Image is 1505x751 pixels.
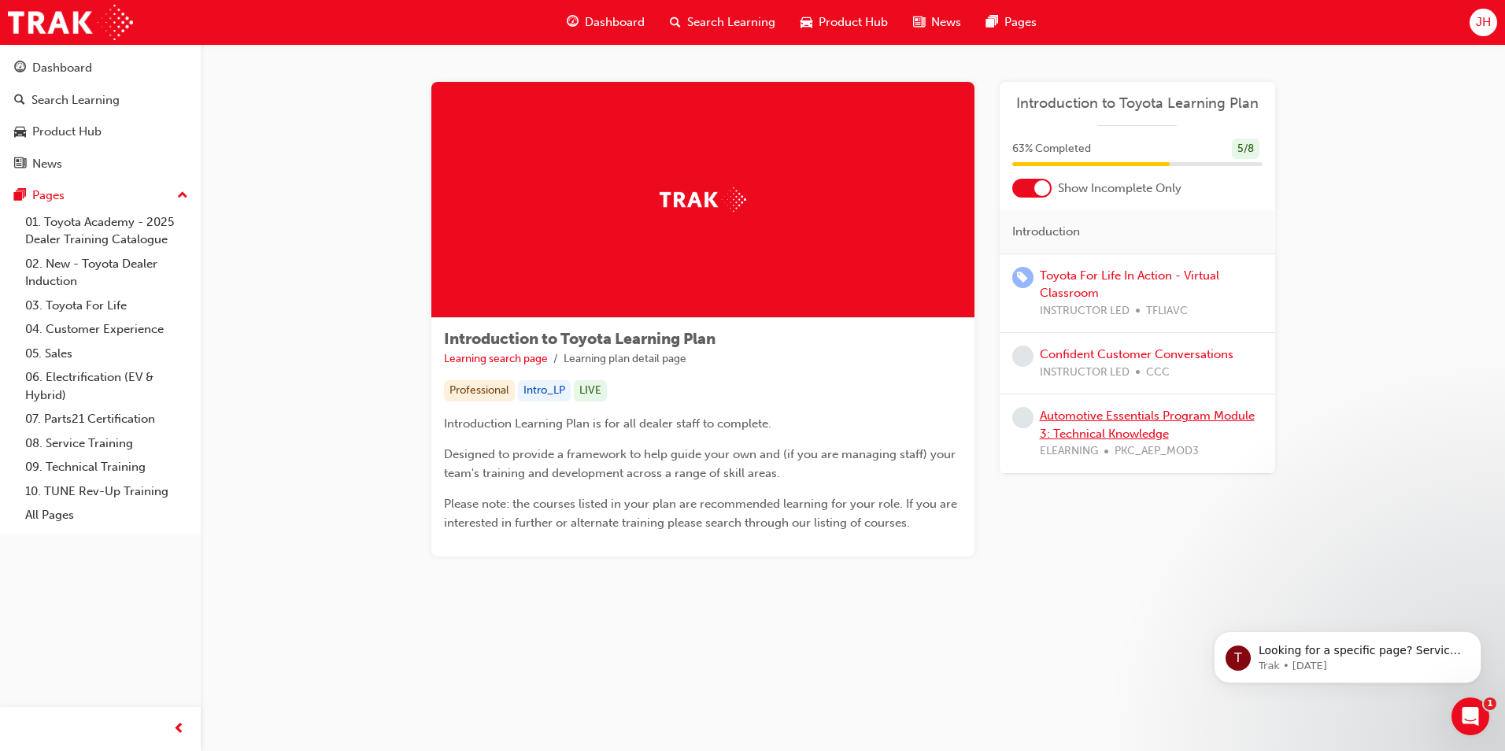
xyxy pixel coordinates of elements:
[173,720,185,739] span: prev-icon
[1012,140,1091,158] span: 63 % Completed
[585,13,645,31] span: Dashboard
[986,13,998,32] span: pages-icon
[1451,697,1489,735] iframe: Intercom live chat
[177,186,188,206] span: up-icon
[32,187,65,205] div: Pages
[564,350,686,368] li: Learning plan detail page
[19,210,194,252] a: 01. Toyota Academy - 2025 Dealer Training Catalogue
[1040,268,1219,301] a: Toyota For Life In Action - Virtual Classroom
[1232,139,1259,160] div: 5 / 8
[6,181,194,210] button: Pages
[1146,364,1170,382] span: CCC
[444,352,548,365] a: Learning search page
[19,407,194,431] a: 07. Parts21 Certification
[1012,94,1263,113] a: Introduction to Toyota Learning Plan
[1040,409,1255,441] a: Automotive Essentials Program Module 3: Technical Knowledge
[1058,179,1181,198] span: Show Incomplete Only
[444,380,515,401] div: Professional
[518,380,571,401] div: Intro_LP
[19,431,194,456] a: 08. Service Training
[14,125,26,139] span: car-icon
[1146,302,1188,320] span: TFLIAVC
[32,155,62,173] div: News
[31,91,120,109] div: Search Learning
[19,503,194,527] a: All Pages
[19,252,194,294] a: 02. New - Toyota Dealer Induction
[14,189,26,203] span: pages-icon
[567,13,579,32] span: guage-icon
[670,13,681,32] span: search-icon
[1012,346,1034,367] span: learningRecordVerb_NONE-icon
[32,59,92,77] div: Dashboard
[14,157,26,172] span: news-icon
[19,317,194,342] a: 04. Customer Experience
[444,497,960,530] span: Please note: the courses listed in your plan are recommended learning for your role. If you are i...
[931,13,961,31] span: News
[974,6,1049,39] a: pages-iconPages
[8,5,133,40] img: Trak
[1470,9,1497,36] button: JH
[19,365,194,407] a: 06. Electrification (EV & Hybrid)
[14,94,25,108] span: search-icon
[1040,442,1098,461] span: ELEARNING
[819,13,888,31] span: Product Hub
[444,330,716,348] span: Introduction to Toyota Learning Plan
[444,447,959,480] span: Designed to provide a framework to help guide your own and (if you are managing staff) your team'...
[1040,302,1130,320] span: INSTRUCTOR LED
[6,150,194,179] a: News
[657,6,788,39] a: search-iconSearch Learning
[1190,598,1505,708] iframe: Intercom notifications message
[687,13,775,31] span: Search Learning
[1040,347,1233,361] a: Confident Customer Conversations
[900,6,974,39] a: news-iconNews
[6,50,194,181] button: DashboardSearch LearningProduct HubNews
[19,342,194,366] a: 05. Sales
[19,455,194,479] a: 09. Technical Training
[1012,223,1080,241] span: Introduction
[19,294,194,318] a: 03. Toyota For Life
[6,54,194,83] a: Dashboard
[1484,697,1496,710] span: 1
[1004,13,1037,31] span: Pages
[801,13,812,32] span: car-icon
[32,123,102,141] div: Product Hub
[444,416,771,431] span: Introduction Learning Plan is for all dealer staff to complete.
[1040,364,1130,382] span: INSTRUCTOR LED
[1012,267,1034,288] span: learningRecordVerb_ENROLL-icon
[14,61,26,76] span: guage-icon
[19,479,194,504] a: 10. TUNE Rev-Up Training
[6,86,194,115] a: Search Learning
[554,6,657,39] a: guage-iconDashboard
[660,187,746,212] img: Trak
[1476,13,1491,31] span: JH
[1115,442,1199,461] span: PKC_AEP_MOD3
[1012,407,1034,428] span: learningRecordVerb_NONE-icon
[574,380,607,401] div: LIVE
[913,13,925,32] span: news-icon
[6,117,194,146] a: Product Hub
[788,6,900,39] a: car-iconProduct Hub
